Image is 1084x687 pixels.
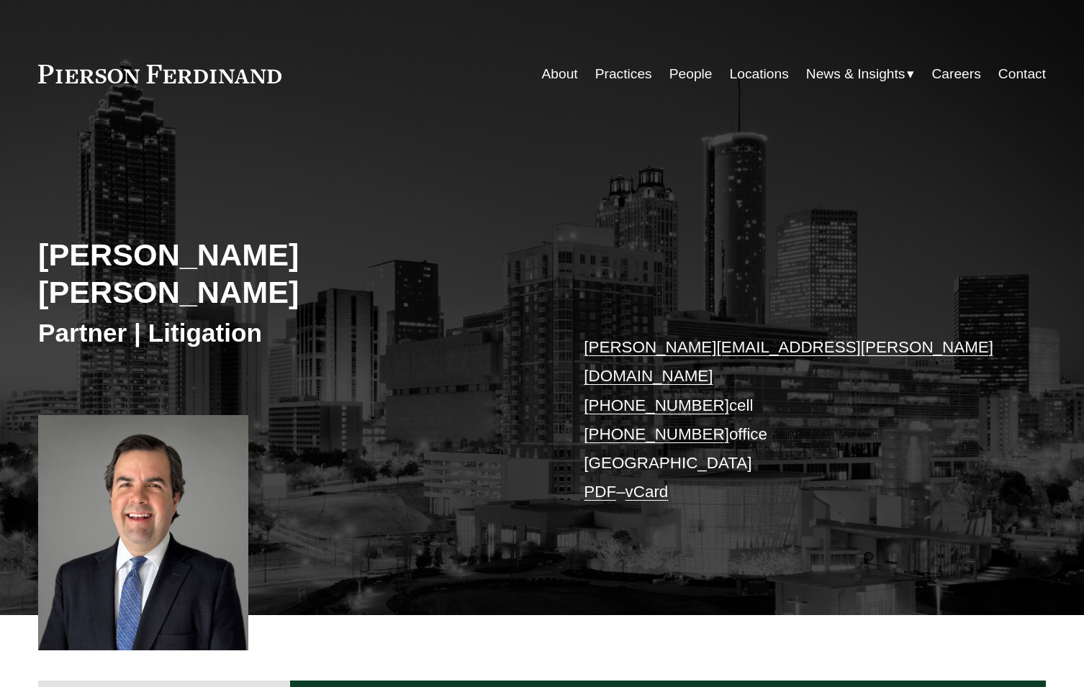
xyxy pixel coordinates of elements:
span: News & Insights [806,62,905,87]
a: Contact [998,60,1046,88]
a: People [669,60,713,88]
a: About [542,60,578,88]
a: [PHONE_NUMBER] [584,425,729,443]
a: [PERSON_NAME][EMAIL_ADDRESS][PERSON_NAME][DOMAIN_NAME] [584,338,993,385]
a: Careers [932,60,981,88]
a: PDF [584,483,616,501]
a: [PHONE_NUMBER] [584,396,729,414]
h2: [PERSON_NAME] [PERSON_NAME] [38,236,542,311]
a: folder dropdown [806,60,915,88]
a: Locations [730,60,789,88]
a: vCard [625,483,669,501]
p: cell office [GEOGRAPHIC_DATA] – [584,333,1003,507]
a: Practices [595,60,652,88]
h3: Partner | Litigation [38,317,542,349]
